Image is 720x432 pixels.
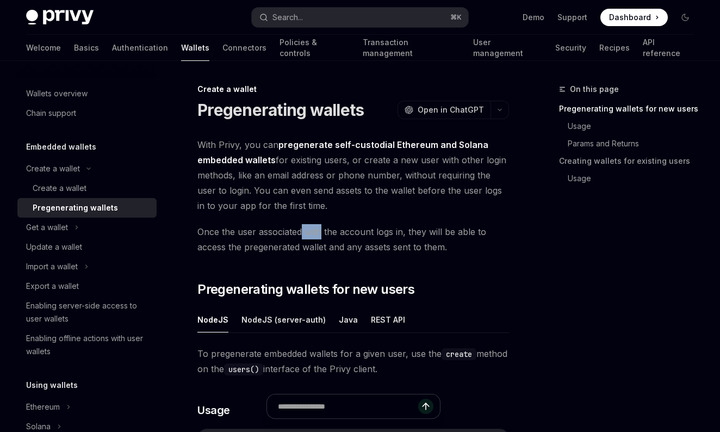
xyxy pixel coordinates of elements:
a: Wallets overview [17,84,157,103]
a: Transaction management [363,35,460,61]
a: Enabling offline actions with user wallets [17,329,157,361]
a: Params and Returns [568,135,703,152]
div: Enabling server-side access to user wallets [26,299,150,325]
a: Policies & controls [280,35,350,61]
div: Export a wallet [26,280,79,293]
h5: Using wallets [26,379,78,392]
code: users() [224,363,263,375]
div: Create a wallet [33,182,86,195]
span: Dashboard [609,12,651,23]
span: ⌘ K [450,13,462,22]
code: create [442,348,476,360]
button: REST API [371,307,405,332]
div: Create a wallet [26,162,80,175]
span: On this page [570,83,619,96]
button: Send message [418,399,433,414]
button: Java [339,307,358,332]
div: Pregenerating wallets [33,201,118,214]
div: Enabling offline actions with user wallets [26,332,150,358]
div: Wallets overview [26,87,88,100]
a: Welcome [26,35,61,61]
a: Update a wallet [17,237,157,257]
a: Usage [568,118,703,135]
strong: pregenerate self-custodial Ethereum and Solana embedded wallets [197,139,488,165]
button: NodeJS (server-auth) [241,307,326,332]
a: Chain support [17,103,157,123]
button: Open in ChatGPT [398,101,491,119]
a: Usage [568,170,703,187]
div: Update a wallet [26,240,82,254]
a: Authentication [112,35,168,61]
a: Support [557,12,587,23]
div: Get a wallet [26,221,68,234]
a: Creating wallets for existing users [559,152,703,170]
span: With Privy, you can for existing users, or create a new user with other login methods, like an em... [197,137,509,213]
a: Security [555,35,586,61]
h1: Pregenerating wallets [197,100,364,120]
div: Import a wallet [26,260,78,273]
a: Export a wallet [17,276,157,296]
a: Connectors [222,35,266,61]
a: Basics [74,35,99,61]
a: Pregenerating wallets for new users [559,100,703,118]
button: NodeJS [197,307,228,332]
a: Demo [523,12,544,23]
a: Create a wallet [17,178,157,198]
a: API reference [643,35,694,61]
span: To pregenerate embedded wallets for a given user, use the method on the interface of the Privy cl... [197,346,509,377]
span: Open in ChatGPT [418,104,484,115]
a: Wallets [181,35,209,61]
a: User management [473,35,542,61]
button: Toggle dark mode [676,9,694,26]
div: Ethereum [26,400,60,414]
a: Dashboard [600,9,668,26]
h5: Embedded wallets [26,140,96,153]
img: dark logo [26,10,94,25]
div: Search... [272,11,303,24]
button: Search...⌘K [252,8,469,27]
div: Create a wallet [197,84,509,95]
a: Pregenerating wallets [17,198,157,218]
a: Enabling server-side access to user wallets [17,296,157,329]
span: Once the user associated with the account logs in, they will be able to access the pregenerated w... [197,224,509,255]
div: Chain support [26,107,76,120]
a: Recipes [599,35,630,61]
span: Pregenerating wallets for new users [197,281,414,298]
